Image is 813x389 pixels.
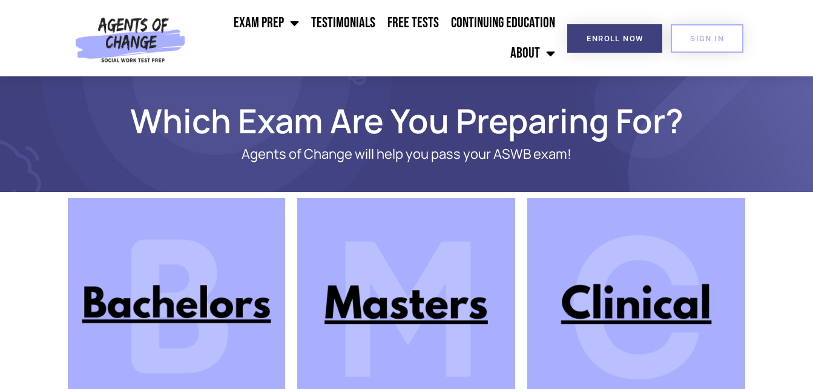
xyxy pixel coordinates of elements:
span: Enroll Now [587,35,643,42]
span: SIGN IN [690,35,724,42]
a: Exam Prep [228,8,305,38]
a: Free Tests [381,8,445,38]
a: About [504,38,561,68]
a: Testimonials [305,8,381,38]
a: Continuing Education [445,8,561,38]
h1: Which Exam Are You Preparing For? [62,107,752,135]
a: SIGN IN [671,24,743,53]
p: Agents of Change will help you pass your ASWB exam! [110,147,703,162]
nav: Menu [191,8,561,68]
a: Enroll Now [567,24,662,53]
